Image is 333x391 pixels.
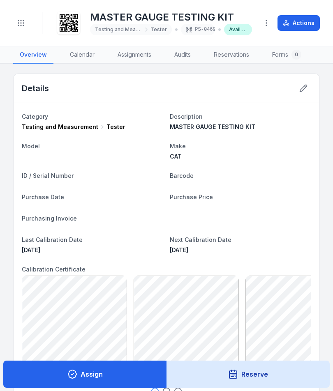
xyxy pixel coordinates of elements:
div: PS-0469 [181,24,215,35]
button: Toggle navigation [13,15,29,31]
a: Overview [13,46,53,64]
span: Testing and Measurement [95,26,142,33]
span: Next Calibration Date [170,236,231,243]
a: Reservations [207,46,256,64]
span: MASTER GAUGE TESTING KIT [170,123,255,130]
span: Last Calibration Date [22,236,83,243]
span: Category [22,113,48,120]
span: Tester [150,26,167,33]
span: Make [170,143,186,149]
button: Assign [3,361,167,388]
span: [DATE] [170,246,188,253]
h1: MASTER GAUGE TESTING KIT [90,11,252,24]
button: Reserve [166,361,330,388]
div: 0 [291,50,301,60]
span: Testing and Measurement [22,123,98,131]
span: Purchasing Invoice [22,215,77,222]
span: ID / Serial Number [22,172,74,179]
span: Description [170,113,203,120]
span: [DATE] [22,246,40,253]
time: 28/2/2026, 12:00:00 am [170,246,188,253]
h2: Details [22,83,49,94]
span: Calibration Certificate [22,266,86,273]
span: Tester [106,123,125,131]
span: Model [22,143,40,149]
span: Barcode [170,172,194,179]
a: Assignments [111,46,158,64]
time: 28/8/2025, 12:00:00 am [22,246,40,253]
div: Available [224,24,252,35]
a: Calendar [63,46,101,64]
button: Actions [277,15,320,31]
a: Forms0 [266,46,308,64]
span: CAT [170,153,182,160]
a: Audits [168,46,197,64]
span: Purchase Price [170,193,213,200]
span: Purchase Date [22,193,64,200]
